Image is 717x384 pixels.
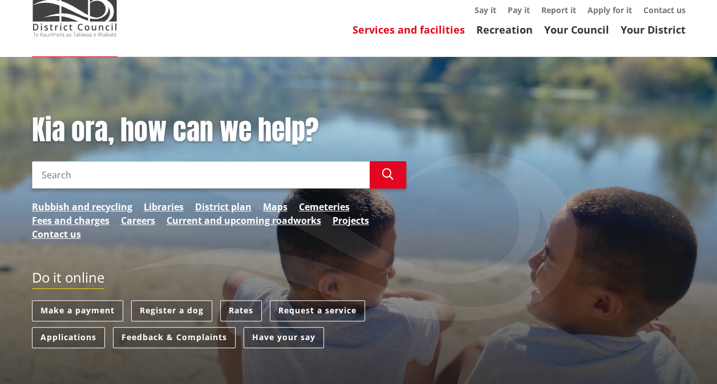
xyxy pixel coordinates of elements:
a: Pay it [508,5,530,15]
a: Feedback & Complaints [113,327,236,348]
a: Contact us [32,227,81,241]
h2: Do it online [32,269,104,289]
a: Services and facilities [353,23,465,36]
a: Have your say [244,327,324,348]
a: Your District [621,23,686,36]
a: District plan [195,200,252,214]
a: Current and upcoming roadworks [167,214,321,227]
iframe: Messenger Launcher [665,336,706,377]
a: Recreation [476,23,533,36]
a: Register a dog [131,300,212,321]
a: Applications [32,327,105,348]
a: Maps [263,200,287,214]
a: Your Council [544,23,609,36]
input: Search input [32,161,370,189]
a: Apply for it [588,5,632,15]
h1: Kia ora, how can we help? [32,114,406,147]
a: Projects [333,214,369,227]
a: Contact us [643,5,686,15]
a: Rubbish and recycling [32,200,132,214]
a: Request a service [270,300,365,321]
a: Rates [220,300,262,321]
a: Careers [121,214,155,227]
a: Libraries [144,200,184,214]
a: Say it [475,5,496,15]
a: Fees and charges [32,214,110,227]
a: Cemeteries [299,200,350,214]
a: Make a payment [32,300,123,321]
a: Report it [541,5,576,15]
